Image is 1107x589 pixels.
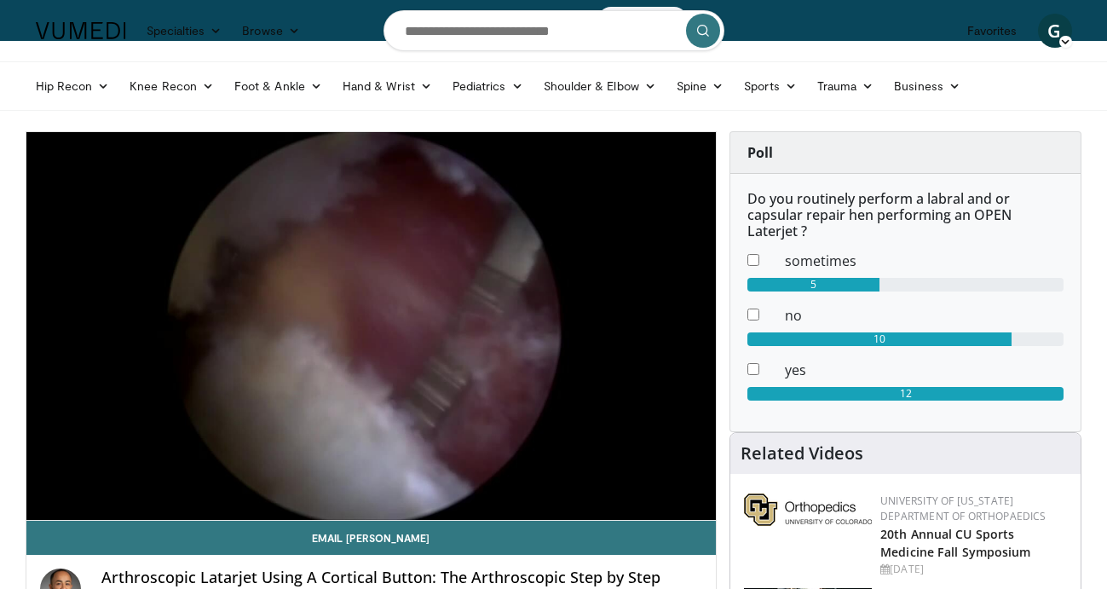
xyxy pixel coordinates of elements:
div: [DATE] [880,562,1067,577]
h4: Arthroscopic Latarjet Using A Cortical Button: The Arthroscopic Step by Step [101,569,703,587]
a: Trauma [807,69,885,103]
h4: Related Videos [741,443,863,464]
a: Specialties [136,14,233,48]
a: Spine [666,69,734,103]
a: 20th Annual CU Sports Medicine Fall Symposium [880,526,1030,560]
video-js: Video Player [26,132,717,521]
a: Foot & Ankle [224,69,332,103]
a: Hand & Wrist [332,69,442,103]
a: Favorites [957,14,1028,48]
img: 355603a8-37da-49b6-856f-e00d7e9307d3.png.150x105_q85_autocrop_double_scale_upscale_version-0.2.png [744,494,872,526]
dd: no [772,305,1076,326]
dd: yes [772,360,1076,380]
div: 12 [747,387,1064,401]
a: Pediatrics [442,69,533,103]
div: 5 [747,278,879,292]
a: Sports [734,69,807,103]
strong: Poll [747,143,773,162]
input: Search topics, interventions [383,10,724,51]
img: VuMedi Logo [36,22,126,39]
a: Hip Recon [26,69,120,103]
a: G [1038,14,1072,48]
a: Business [884,69,971,103]
a: Knee Recon [119,69,224,103]
h6: Do you routinely perform a labral and or capsular repair hen performing an OPEN Laterjet ? [747,191,1064,240]
a: Shoulder & Elbow [533,69,666,103]
div: 10 [747,332,1011,346]
a: Browse [232,14,310,48]
a: University of [US_STATE] Department of Orthopaedics [880,494,1046,523]
dd: sometimes [772,251,1076,271]
a: Email [PERSON_NAME] [26,521,717,555]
